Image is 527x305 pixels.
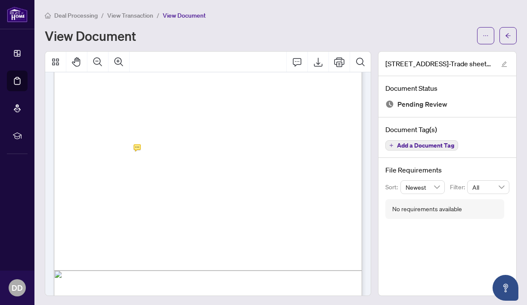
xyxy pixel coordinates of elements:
[389,143,394,148] span: plus
[385,140,458,151] button: Add a Document Tag
[54,12,98,19] span: Deal Processing
[385,83,509,93] h4: Document Status
[385,124,509,135] h4: Document Tag(s)
[385,100,394,108] img: Document Status
[7,6,28,22] img: logo
[501,61,507,67] span: edit
[406,181,440,194] span: Newest
[505,33,511,39] span: arrow-left
[101,10,104,20] li: /
[107,12,153,19] span: View Transaction
[12,282,23,294] span: DD
[450,182,467,192] p: Filter:
[163,12,206,19] span: View Document
[385,165,509,175] h4: File Requirements
[392,204,462,214] div: No requirements available
[483,33,489,39] span: ellipsis
[45,12,51,18] span: home
[385,182,400,192] p: Sort:
[45,29,136,43] h1: View Document
[157,10,159,20] li: /
[397,142,454,148] span: Add a Document Tag
[493,275,518,301] button: Open asap
[385,59,493,69] span: [STREET_ADDRESS]-Trade sheet-[PERSON_NAME] to review.pdf
[397,99,447,110] span: Pending Review
[472,181,504,194] span: All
